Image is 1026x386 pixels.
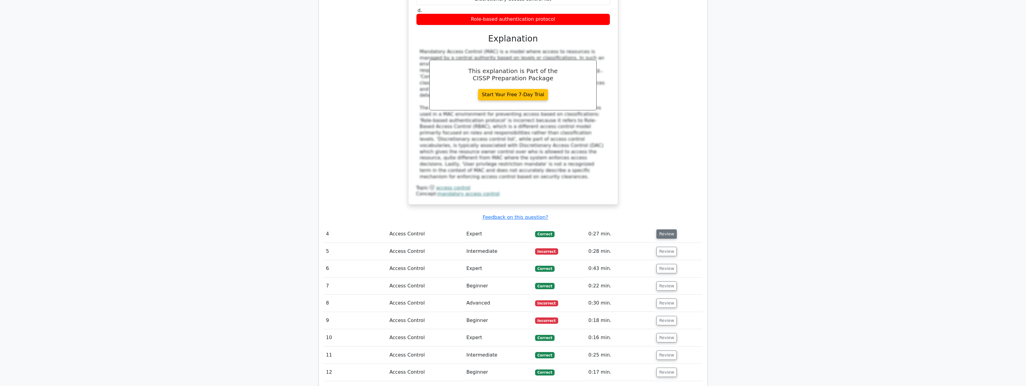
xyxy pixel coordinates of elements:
[420,49,607,180] div: Mandatory Access Control (MAC) is a model where access to resources is managed by a central autho...
[656,281,677,291] button: Review
[387,364,464,381] td: Access Control
[464,295,533,312] td: Advanced
[586,347,654,364] td: 0:25 min.
[418,8,422,13] span: d.
[324,364,387,381] td: 12
[437,191,500,197] a: mandatory access control
[656,299,677,308] button: Review
[416,14,610,25] div: Role-based authentication protocol
[436,185,470,191] a: access control
[464,347,533,364] td: Intermediate
[464,364,533,381] td: Beginner
[464,243,533,260] td: Intermediate
[586,312,654,329] td: 0:18 min.
[586,277,654,295] td: 0:22 min.
[478,89,548,100] a: Start Your Free 7-Day Trial
[535,266,555,272] span: Correct
[324,225,387,243] td: 4
[420,34,607,44] h3: Explanation
[464,260,533,277] td: Expert
[416,185,610,191] div: Topic:
[324,312,387,329] td: 9
[387,243,464,260] td: Access Control
[535,369,555,375] span: Correct
[464,312,533,329] td: Beginner
[535,300,558,306] span: Incorrect
[656,316,677,325] button: Review
[324,295,387,312] td: 8
[656,247,677,256] button: Review
[535,283,555,289] span: Correct
[586,260,654,277] td: 0:43 min.
[586,295,654,312] td: 0:30 min.
[387,260,464,277] td: Access Control
[387,277,464,295] td: Access Control
[586,364,654,381] td: 0:17 min.
[656,368,677,377] button: Review
[535,352,555,358] span: Correct
[464,277,533,295] td: Beginner
[586,329,654,346] td: 0:16 min.
[656,264,677,273] button: Review
[387,347,464,364] td: Access Control
[656,229,677,239] button: Review
[535,335,555,341] span: Correct
[464,329,533,346] td: Expert
[324,347,387,364] td: 11
[656,351,677,360] button: Review
[483,214,548,220] a: Feedback on this question?
[535,248,558,254] span: Incorrect
[387,329,464,346] td: Access Control
[324,260,387,277] td: 6
[586,243,654,260] td: 0:28 min.
[535,231,555,237] span: Correct
[535,317,558,323] span: Incorrect
[324,277,387,295] td: 7
[387,312,464,329] td: Access Control
[464,225,533,243] td: Expert
[387,295,464,312] td: Access Control
[416,191,610,197] div: Concept:
[324,243,387,260] td: 5
[586,225,654,243] td: 0:27 min.
[387,225,464,243] td: Access Control
[656,333,677,342] button: Review
[324,329,387,346] td: 10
